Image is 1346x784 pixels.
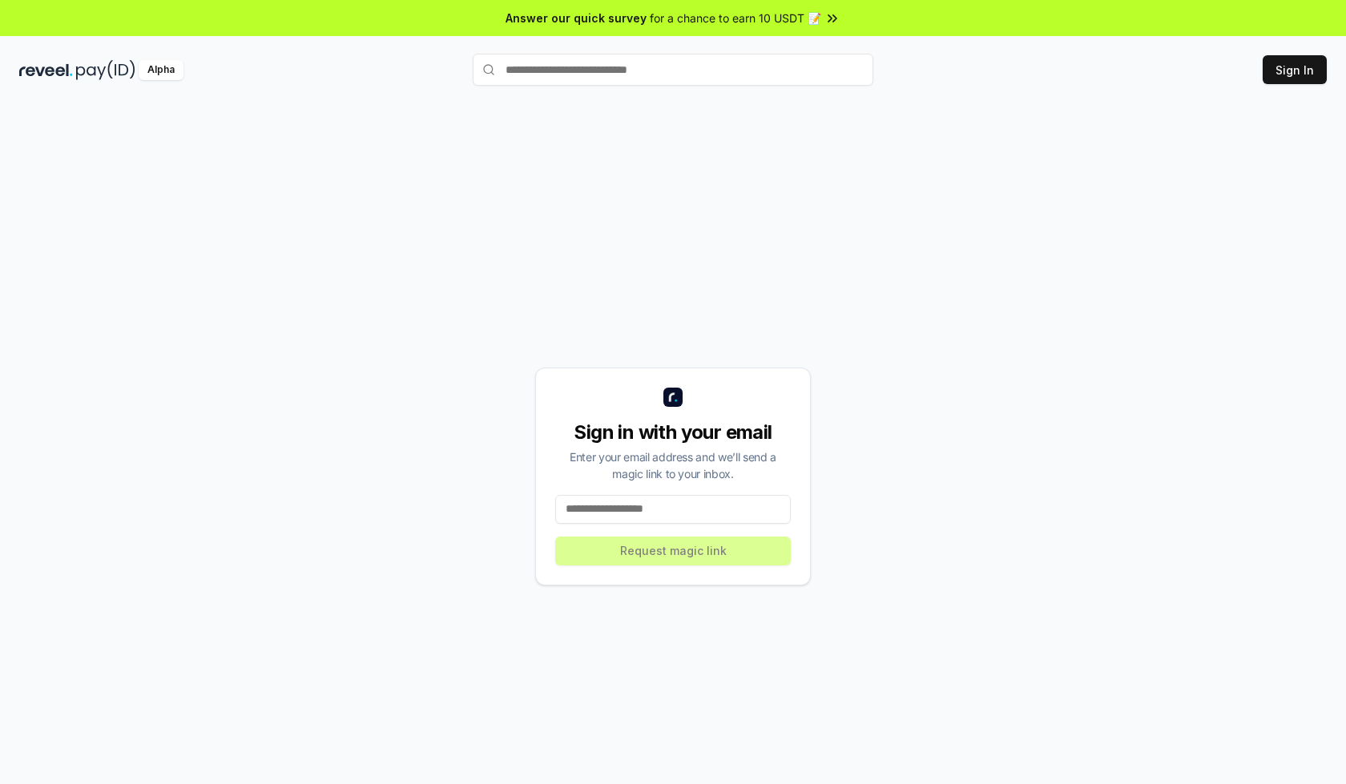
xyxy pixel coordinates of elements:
[555,420,791,445] div: Sign in with your email
[139,60,183,80] div: Alpha
[19,60,73,80] img: reveel_dark
[76,60,135,80] img: pay_id
[1263,55,1327,84] button: Sign In
[663,388,683,407] img: logo_small
[506,10,647,26] span: Answer our quick survey
[650,10,821,26] span: for a chance to earn 10 USDT 📝
[555,448,791,482] div: Enter your email address and we’ll send a magic link to your inbox.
